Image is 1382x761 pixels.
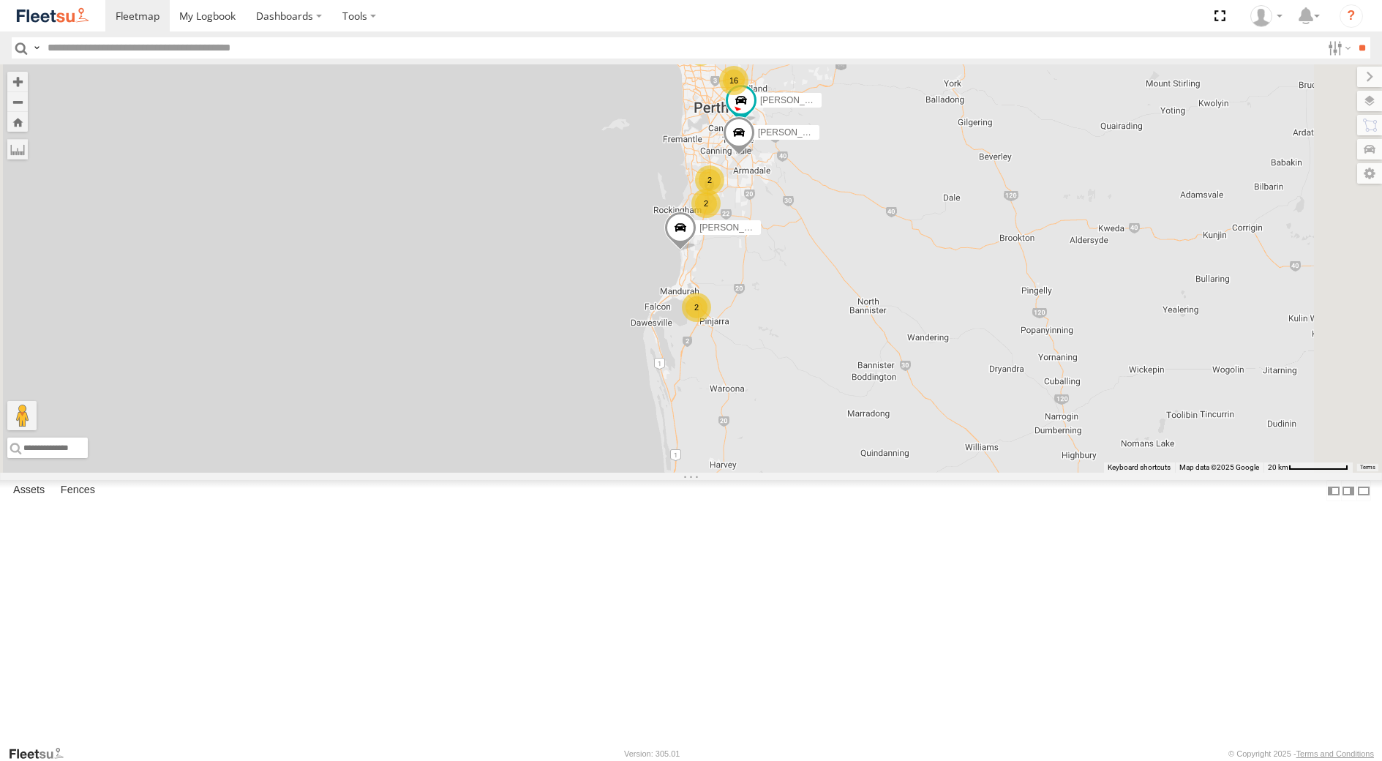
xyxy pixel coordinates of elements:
label: Assets [6,481,52,501]
div: 2 [691,189,721,218]
a: Terms [1360,465,1375,471]
button: Keyboard shortcuts [1108,462,1171,473]
span: 20 km [1268,463,1288,471]
a: Terms and Conditions [1296,749,1374,758]
label: Search Filter Options [1322,37,1353,59]
i: ? [1340,4,1363,28]
div: Version: 305.01 [624,749,680,758]
div: TheMaker Systems [1245,5,1288,27]
label: Measure [7,139,28,160]
span: [PERSON_NAME] [PERSON_NAME] - 1IBW816 - 0435 085 996 [699,222,952,233]
img: fleetsu-logo-horizontal.svg [15,6,91,26]
button: Map scale: 20 km per 78 pixels [1263,462,1353,473]
label: Dock Summary Table to the Right [1341,480,1356,501]
label: Search Query [31,37,42,59]
label: Map Settings [1357,163,1382,184]
a: Visit our Website [8,746,75,761]
div: 2 [695,165,724,195]
div: 2 [682,293,711,322]
span: [PERSON_NAME] -1HSK204 [760,95,875,105]
span: [PERSON_NAME] - 1GRO876 [757,127,876,138]
button: Zoom Home [7,112,28,132]
button: Drag Pegman onto the map to open Street View [7,401,37,430]
label: Fences [53,481,102,501]
button: Zoom out [7,91,28,112]
button: Zoom in [7,72,28,91]
div: © Copyright 2025 - [1228,749,1374,758]
span: Map data ©2025 Google [1179,463,1259,471]
label: Hide Summary Table [1356,480,1371,501]
div: 16 [719,66,748,95]
label: Dock Summary Table to the Left [1326,480,1341,501]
